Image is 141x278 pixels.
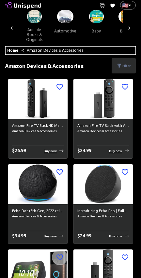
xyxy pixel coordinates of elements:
span: Amazon Devices & Accessories [12,129,64,134]
span: $ 24.99 [77,148,91,153]
img: Books [118,10,133,23]
button: automotive [49,23,82,39]
p: Buy now [109,149,122,153]
img: Audible Books & Originals [27,10,42,23]
p: Buy now [109,234,122,239]
span: Amazon Devices & Accessories [77,214,129,219]
a: Home [7,48,19,52]
div: < [5,46,136,55]
h6: Introducing Echo Pop | Full sound compact smart speaker with Alexa | Charcoal [77,208,129,214]
span: Amazon Devices & Accessories [12,214,64,219]
span: Amazon Devices & Accessories [77,129,129,134]
img: Automotive [57,10,73,23]
span: $ 34.99 [12,233,26,238]
img: Amazon Fire TV Stick 4K Max streaming device, Wi-Fi 6, Alexa Voice Remote (includes TV controls) ... [8,79,68,119]
div: 🇺🇸 [120,1,136,10]
img: Baby [89,10,104,23]
span: $ 26.99 [12,148,26,153]
img: Amazon Fire TV Stick with Alexa Voice Remote (includes TV controls), free &amp; live TV without c... [73,79,133,119]
a: Amazon Devices & Accessories [27,48,83,52]
img: Introducing Echo Pop | Full sound compact smart speaker with Alexa | Charcoal image [73,164,133,204]
h6: Amazon Fire TV Stick 4K Max streaming device, Wi-Fi 6, Alexa Voice Remote (includes TV controls) [12,123,64,129]
p: Amazon Devices & Accessories [5,62,84,70]
h6: Amazon Fire TV Stick with Alexa Voice Remote (includes TV controls), free &amp; live TV without c... [77,123,129,129]
p: Buy now [44,234,57,239]
p: Buy now [44,149,57,153]
p: 🇺🇸 [122,1,125,9]
p: Filter [122,63,131,68]
button: audible books & originals [20,23,49,46]
button: baby [82,23,111,39]
img: Echo Dot (5th Gen, 2022 release) | With bigger vibrant sound, helpful routines and Alexa | Charco... [8,164,68,204]
button: books [111,23,140,39]
h6: Echo Dot (5th Gen, 2022 release) | With bigger vibrant sound, helpful routines and Alexa | Charcoal [12,208,64,214]
span: $ 24.99 [77,233,91,238]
